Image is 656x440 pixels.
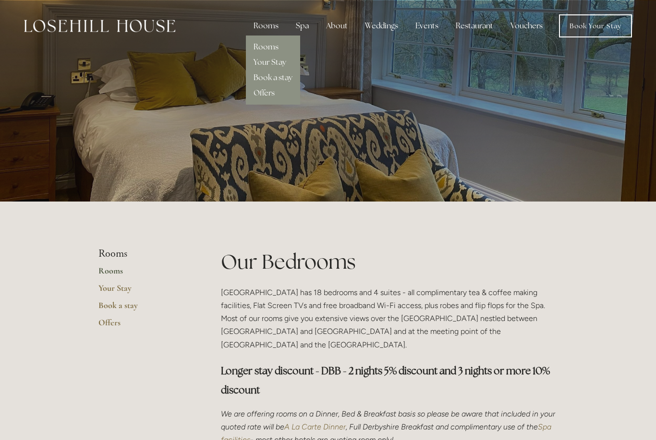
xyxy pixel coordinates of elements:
a: Vouchers [503,16,550,36]
div: Events [408,16,446,36]
a: Rooms [98,265,190,283]
div: Rooms [246,16,286,36]
em: , Full Derbyshire Breakfast and complimentary use of the [346,422,538,431]
strong: Longer stay discount - DBB - 2 nights 5% discount and 3 nights or more 10% discount [221,364,552,396]
div: Spa [288,16,316,36]
a: Book Your Stay [559,14,632,37]
a: Book a stay [98,300,190,317]
a: Offers [98,317,190,334]
a: Offers [254,88,275,98]
div: Weddings [357,16,406,36]
h1: Our Bedrooms [221,248,558,276]
a: Your Stay [254,57,286,67]
a: Rooms [254,42,279,52]
a: A La Carte Dinner [284,422,346,431]
a: Book a stay [254,72,292,83]
div: Restaurant [448,16,501,36]
img: Losehill House [24,20,175,32]
p: [GEOGRAPHIC_DATA] has 18 bedrooms and 4 suites - all complimentary tea & coffee making facilities... [221,286,558,351]
li: Rooms [98,248,190,260]
em: We are offering rooms on a Dinner, Bed & Breakfast basis so please be aware that included in your... [221,409,557,431]
div: About [318,16,355,36]
a: Your Stay [98,283,190,300]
